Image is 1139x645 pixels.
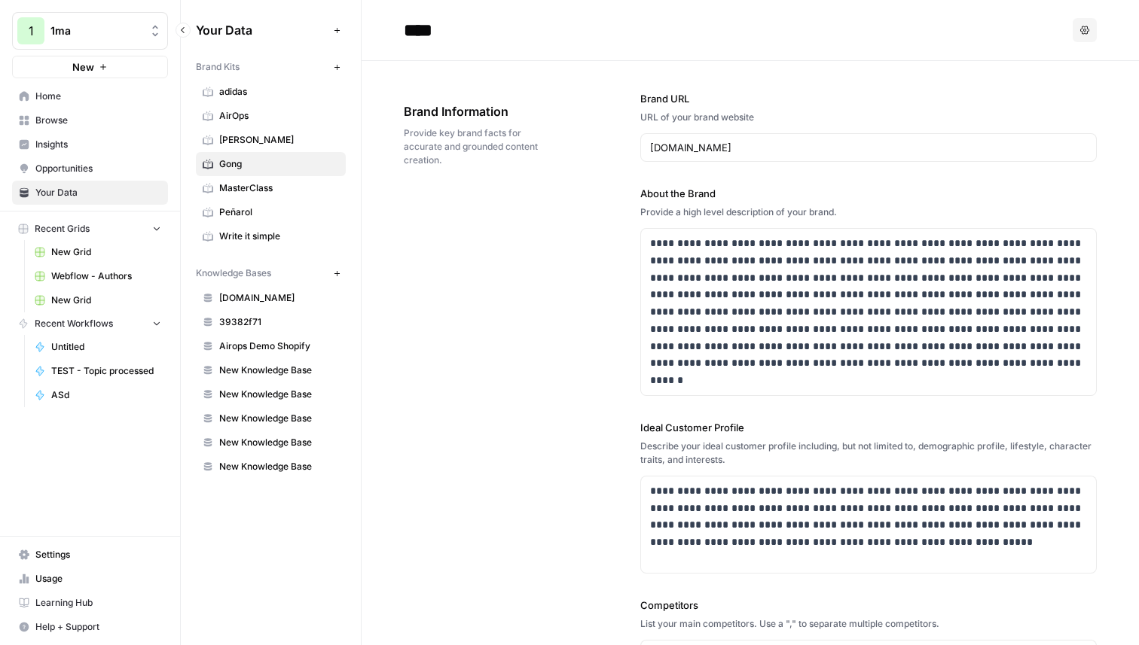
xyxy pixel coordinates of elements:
span: Home [35,90,161,103]
span: Usage [35,572,161,586]
label: Competitors [640,598,1097,613]
span: New [72,59,94,75]
a: Gong [196,152,346,176]
span: Provide key brand facts for accurate and grounded content creation. [404,126,556,167]
label: About the Brand [640,186,1097,201]
span: 1ma [50,23,142,38]
a: Airops Demo Shopify [196,334,346,358]
span: Write it simple [219,230,339,243]
label: Brand URL [640,91,1097,106]
span: Airops Demo Shopify [219,339,339,353]
span: Peñarol [219,205,339,219]
span: New Knowledge Base [219,388,339,401]
span: Insights [35,138,161,151]
a: Insights [12,132,168,157]
a: [PERSON_NAME] [196,128,346,152]
a: adidas [196,80,346,104]
span: ASd [51,388,161,402]
span: Recent Grids [35,222,90,236]
a: Usage [12,567,168,591]
a: TEST - Topic processed [28,359,168,383]
a: New Knowledge Base [196,455,346,479]
div: Describe your ideal customer profile including, but not limited to, demographic profile, lifestyl... [640,440,1097,467]
a: New Knowledge Base [196,406,346,431]
a: Peñarol [196,200,346,224]
div: Provide a high level description of your brand. [640,205,1097,219]
a: Write it simple [196,224,346,248]
span: New Knowledge Base [219,364,339,377]
span: AirOps [219,109,339,123]
span: New Knowledge Base [219,460,339,473]
span: Gong [219,157,339,171]
a: MasterClass [196,176,346,200]
span: adidas [219,85,339,99]
input: www.sundaysoccer.com [650,140,1087,155]
a: 39382f71 [196,310,346,334]
a: New Grid [28,240,168,264]
a: Webflow - Authors [28,264,168,288]
span: New Knowledge Base [219,412,339,425]
span: MasterClass [219,181,339,195]
a: New Knowledge Base [196,431,346,455]
span: Brand Kits [196,60,240,74]
span: 1 [29,22,34,40]
span: Learning Hub [35,596,161,610]
a: ASd [28,383,168,407]
span: [DOMAIN_NAME] [219,291,339,305]
div: URL of your brand website [640,111,1097,124]
span: Recent Workflows [35,317,113,330]
a: New Grid [28,288,168,312]
button: Recent Workflows [12,312,168,335]
span: Settings [35,548,161,561]
a: Browse [12,108,168,132]
span: New Grid [51,245,161,259]
button: Recent Grids [12,218,168,240]
a: Opportunities [12,157,168,181]
a: New Knowledge Base [196,382,346,406]
a: Home [12,84,168,108]
a: New Knowledge Base [196,358,346,382]
span: Webflow - Authors [51,269,161,283]
span: New Knowledge Base [219,436,339,449]
a: Your Data [12,181,168,205]
a: AirOps [196,104,346,128]
span: TEST - Topic processed [51,364,161,378]
label: Ideal Customer Profile [640,420,1097,435]
span: Your Data [196,21,328,39]
span: Untitled [51,340,161,354]
span: Browse [35,114,161,127]
span: Brand Information [404,102,556,120]
span: Knowledge Bases [196,266,271,280]
span: New Grid [51,294,161,307]
a: Untitled [28,335,168,359]
span: 39382f71 [219,315,339,329]
a: [DOMAIN_NAME] [196,286,346,310]
button: Help + Support [12,615,168,639]
a: Settings [12,543,168,567]
div: List your main competitors. Use a "," to separate multiple competitors. [640,617,1097,631]
button: New [12,56,168,78]
span: [PERSON_NAME] [219,133,339,147]
span: Your Data [35,186,161,199]
span: Help + Support [35,620,161,634]
button: Workspace: 1ma [12,12,168,50]
a: Learning Hub [12,591,168,615]
span: Opportunities [35,162,161,175]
